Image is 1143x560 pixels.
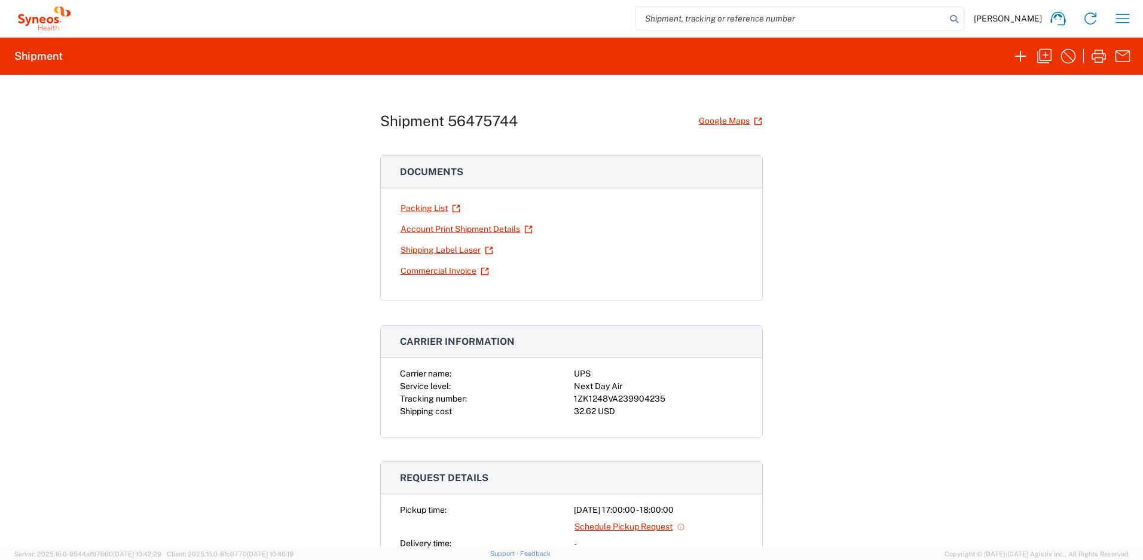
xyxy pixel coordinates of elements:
[636,7,946,30] input: Shipment, tracking or reference number
[574,504,743,516] div: [DATE] 17:00:00 - 18:00:00
[400,381,451,391] span: Service level:
[400,336,515,347] span: Carrier information
[400,538,451,548] span: Delivery time:
[400,394,467,403] span: Tracking number:
[490,550,520,557] a: Support
[400,166,463,178] span: Documents
[520,550,551,557] a: Feedback
[574,405,743,418] div: 32.62 USD
[400,261,490,281] a: Commercial Invoice
[14,550,161,558] span: Server: 2025.16.0-9544af67660
[574,368,743,380] div: UPS
[400,219,533,240] a: Account Print Shipment Details
[400,198,461,219] a: Packing List
[574,537,743,550] div: -
[247,550,294,558] span: [DATE] 10:40:19
[974,13,1042,24] span: [PERSON_NAME]
[400,505,447,515] span: Pickup time:
[400,240,494,261] a: Shipping Label Laser
[574,393,743,405] div: 1ZK1248VA239904235
[14,49,63,63] h2: Shipment
[400,472,488,484] span: Request details
[113,550,161,558] span: [DATE] 10:42:29
[945,549,1129,559] span: Copyright © [DATE]-[DATE] Agistix Inc., All Rights Reserved
[698,111,763,131] a: Google Maps
[400,369,451,378] span: Carrier name:
[400,406,452,416] span: Shipping cost
[380,112,518,130] h1: Shipment 56475744
[167,550,294,558] span: Client: 2025.16.0-8fc0770
[574,516,686,537] a: Schedule Pickup Request
[574,380,743,393] div: Next Day Air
